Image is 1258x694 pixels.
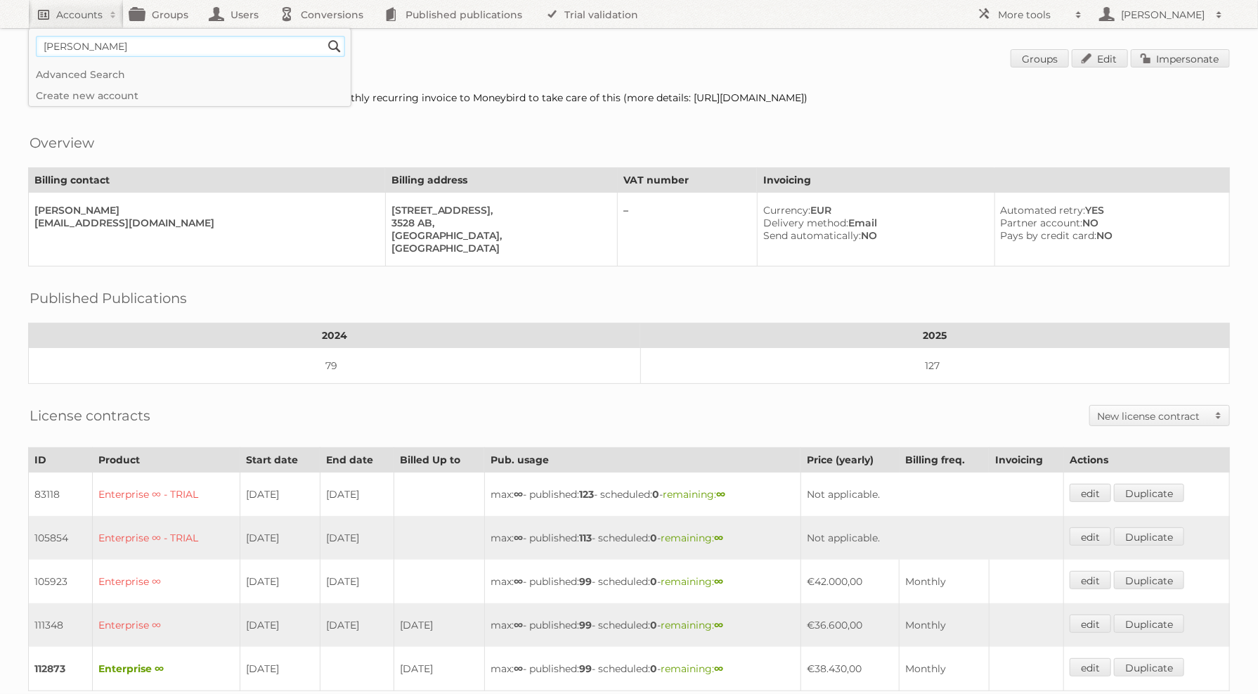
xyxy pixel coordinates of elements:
[900,448,990,473] th: Billing freq.
[714,662,723,675] strong: ∞
[640,323,1229,348] th: 2025
[320,516,394,560] td: [DATE]
[320,448,394,473] th: End date
[93,516,240,560] td: Enterprise ∞ - TRIAL
[514,662,523,675] strong: ∞
[93,647,240,691] td: Enterprise ∞
[29,448,93,473] th: ID
[618,168,758,193] th: VAT number
[29,516,93,560] td: 105854
[800,647,899,691] td: €38.430,00
[324,36,345,57] input: Search
[1072,49,1128,68] a: Edit
[514,575,523,588] strong: ∞
[763,217,848,229] span: Delivery method:
[391,229,607,242] div: [GEOGRAPHIC_DATA],
[800,516,1064,560] td: Not applicable.
[800,560,899,603] td: €42.000,00
[998,8,1068,22] h2: More tools
[93,603,240,647] td: Enterprise ∞
[30,288,187,309] h2: Published Publications
[800,448,899,473] th: Price (yearly)
[29,647,93,691] td: 112873
[1131,49,1230,68] a: Impersonate
[1117,8,1209,22] h2: [PERSON_NAME]
[394,448,484,473] th: Billed Up to
[1001,229,1218,242] div: NO
[28,91,1230,104] div: [Contract 111348] Auto-billing is disabled because we added a monthly recurring invoice to Moneyb...
[661,575,723,588] span: remaining:
[579,532,592,544] strong: 113
[30,405,150,426] h2: License contracts
[1097,409,1208,423] h2: New license contract
[34,204,374,217] div: [PERSON_NAME]
[93,473,240,517] td: Enterprise ∞ - TRIAL
[385,168,618,193] th: Billing address
[900,647,990,691] td: Monthly
[93,448,240,473] th: Product
[800,603,899,647] td: €36.600,00
[1001,229,1097,242] span: Pays by credit card:
[640,348,1229,384] td: 127
[650,575,657,588] strong: 0
[1070,571,1111,589] a: edit
[763,229,983,242] div: NO
[29,85,351,106] a: Create new account
[29,560,93,603] td: 105923
[514,532,523,544] strong: ∞
[900,560,990,603] td: Monthly
[240,647,320,691] td: [DATE]
[240,603,320,647] td: [DATE]
[716,488,725,501] strong: ∞
[579,662,592,675] strong: 99
[1011,49,1069,68] a: Groups
[1070,484,1111,502] a: edit
[650,619,657,631] strong: 0
[1114,658,1184,676] a: Duplicate
[320,560,394,603] td: [DATE]
[989,448,1063,473] th: Invoicing
[29,348,641,384] td: 79
[29,64,351,85] a: Advanced Search
[661,532,723,544] span: remaining:
[763,217,983,229] div: Email
[240,516,320,560] td: [DATE]
[900,603,990,647] td: Monthly
[30,132,94,153] h2: Overview
[391,217,607,229] div: 3528 AB,
[1208,406,1229,425] span: Toggle
[484,603,800,647] td: max: - published: - scheduled: -
[1114,615,1184,633] a: Duplicate
[663,488,725,501] span: remaining:
[394,647,484,691] td: [DATE]
[714,575,723,588] strong: ∞
[484,448,800,473] th: Pub. usage
[28,49,1230,70] h1: Account 73451: Audax
[1001,204,1086,217] span: Automated retry:
[763,204,983,217] div: EUR
[618,193,758,266] td: –
[391,204,607,217] div: [STREET_ADDRESS],
[394,603,484,647] td: [DATE]
[29,323,641,348] th: 2024
[1001,204,1218,217] div: YES
[484,473,800,517] td: max: - published: - scheduled: -
[1001,217,1218,229] div: NO
[320,473,394,517] td: [DATE]
[514,619,523,631] strong: ∞
[1064,448,1230,473] th: Actions
[56,8,103,22] h2: Accounts
[1001,217,1083,229] span: Partner account:
[1070,527,1111,546] a: edit
[800,473,1064,517] td: Not applicable.
[714,619,723,631] strong: ∞
[484,647,800,691] td: max: - published: - scheduled: -
[514,488,523,501] strong: ∞
[1070,658,1111,676] a: edit
[650,662,657,675] strong: 0
[1090,406,1229,425] a: New license contract
[1114,571,1184,589] a: Duplicate
[484,516,800,560] td: max: - published: - scheduled: -
[579,619,592,631] strong: 99
[1114,484,1184,502] a: Duplicate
